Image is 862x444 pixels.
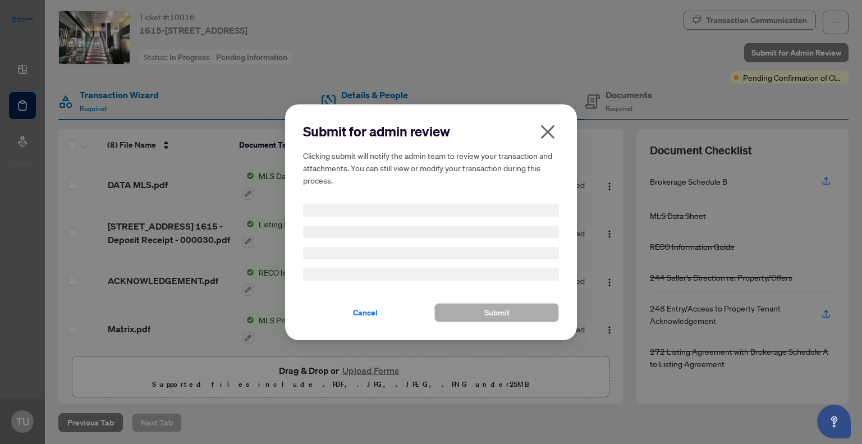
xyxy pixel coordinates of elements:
button: Submit [434,303,559,322]
h2: Submit for admin review [303,122,559,140]
span: Cancel [353,304,378,322]
button: Open asap [817,405,851,438]
span: close [539,123,557,141]
h5: Clicking submit will notify the admin team to review your transaction and attachments. You can st... [303,149,559,186]
button: Cancel [303,303,428,322]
